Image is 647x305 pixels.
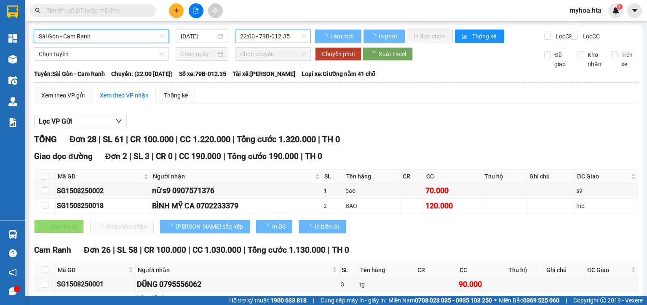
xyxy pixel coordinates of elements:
div: SG1508250002 [57,186,149,196]
span: CC 1.030.000 [192,245,241,255]
button: [PERSON_NAME] sắp xếp [160,220,250,233]
span: Miền Bắc [499,296,559,305]
div: 4 [341,294,356,304]
div: DŨNG 0795556062 [137,278,338,290]
span: | [152,151,154,161]
span: SL 3 [134,151,150,161]
span: aim [212,8,218,13]
span: Người nhận [153,172,313,181]
span: Tài xế: [PERSON_NAME] [233,69,295,78]
th: SL [322,170,344,184]
span: Thống kê [472,32,497,41]
span: caret-down [631,7,639,14]
div: nữ s9 0907571376 [152,185,321,197]
th: CC [424,170,482,184]
span: loading [369,51,379,57]
td: SG1508250002 [56,184,151,198]
span: | [188,245,190,255]
span: 1 [618,4,621,10]
span: Loại xe: Giường nằm 41 chỗ [302,69,375,78]
span: SL 58 [117,245,138,255]
span: Chuyến: (22:00 [DATE]) [111,69,173,78]
span: | [113,245,115,255]
div: BÌNH MỸ CA 0702233379 [152,200,321,212]
td: SG1508250018 [56,199,151,213]
span: TH 0 [332,245,349,255]
div: Xem theo VP nhận [100,91,149,100]
th: Thu hộ [506,263,544,277]
span: ⚪️ [494,299,497,302]
span: Mã GD [58,172,142,181]
span: TỔNG [34,134,57,144]
span: loading [370,33,377,39]
span: ĐC Giao [577,172,629,181]
span: Làm mới [330,32,355,41]
span: notification [9,268,17,276]
th: Thu hộ [482,170,527,184]
span: Chọn tuyến [39,48,164,60]
span: | [223,151,225,161]
button: Lọc VP Gửi [34,115,127,128]
th: CR [401,170,424,184]
span: Người nhận [138,265,331,275]
span: Mã GD [58,265,127,275]
span: CR 100.000 [130,134,174,144]
div: 120.000 [425,200,481,212]
th: Tên hàng [358,263,415,277]
button: In biên lai [299,220,346,233]
span: SL 61 [103,134,124,144]
span: | [176,134,178,144]
input: Tìm tên, số ĐT hoặc mã đơn [46,6,146,15]
span: loading [322,33,329,39]
span: copyright [600,297,606,303]
span: In DS [272,222,286,231]
img: warehouse-icon [8,230,17,239]
img: icon-new-feature [612,7,620,14]
div: hòa bình [137,293,338,305]
img: solution-icon [8,118,17,127]
span: Cung cấp máy in - giấy in: [321,296,386,305]
div: 90.000 [459,278,505,290]
strong: 0369 525 060 [523,297,559,304]
button: In DS [256,220,292,233]
th: Tên hàng [344,170,401,184]
img: warehouse-icon [8,76,17,85]
strong: 0708 023 035 - 0935 103 250 [415,297,492,304]
span: CR 100.000 [144,245,186,255]
span: | [140,245,142,255]
span: Hỗ trợ kỹ thuật: [229,296,307,305]
span: | [313,296,314,305]
img: logo-vxr [7,5,18,18]
span: | [318,134,320,144]
button: bar-chartThống kê [455,30,504,43]
b: Tuyến: Sài Gòn - Cam Ranh [34,70,105,77]
span: Đơn 2 [105,151,128,161]
input: 15/08/2025 [181,32,215,41]
div: BAO [345,201,399,211]
button: Chuyển phơi [315,47,361,61]
span: message [9,287,17,295]
div: 2 [323,201,342,211]
div: mc [576,201,636,211]
span: Lọc CR [552,32,574,41]
span: | [566,296,567,305]
span: 22:00 - 79B-012.35 [240,30,306,43]
span: | [301,151,303,161]
span: Giao dọc đường [34,151,93,161]
span: down [115,118,122,124]
span: Lọc VP Gửi [39,116,72,127]
span: In phơi [379,32,398,41]
span: Tổng cước 190.000 [227,151,299,161]
div: bao [345,186,399,195]
input: Chọn ngày [181,49,215,59]
button: Xuất Excel [363,47,413,61]
span: TH 0 [322,134,340,144]
button: plus [169,3,184,18]
span: myhoa.hta [563,5,608,16]
span: loading [263,224,272,229]
div: Thống kê [164,91,188,100]
span: CR 0 [156,151,173,161]
img: warehouse-icon [8,55,17,64]
span: In biên lai [315,222,339,231]
span: Xuất Excel [379,49,406,59]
